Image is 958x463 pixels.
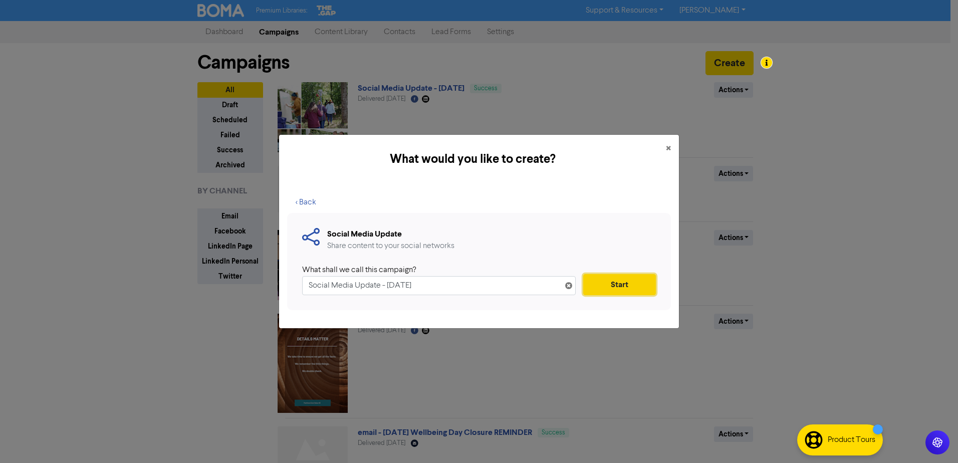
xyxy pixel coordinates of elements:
[658,135,679,163] button: Close
[302,264,568,276] div: What shall we call this campaign?
[583,274,656,295] button: Start
[287,150,658,168] h5: What would you like to create?
[287,192,325,213] button: < Back
[327,228,454,240] div: Social Media Update
[327,240,454,252] div: Share content to your social networks
[666,141,671,156] span: ×
[908,415,958,463] iframe: Chat Widget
